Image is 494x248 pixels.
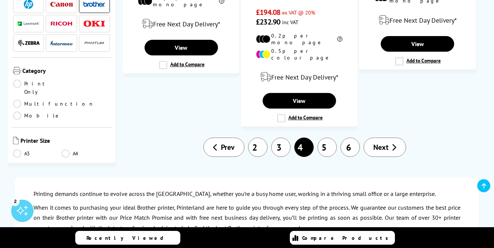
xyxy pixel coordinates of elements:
[13,149,61,158] a: A3
[256,32,342,46] li: 0.2p per mono page
[50,22,73,26] img: Ricoh
[86,235,171,241] span: Recently Viewed
[13,67,20,74] img: Category
[364,138,406,157] a: Next
[282,19,298,26] span: inc VAT
[83,20,105,27] img: OKI
[282,9,315,16] span: ex VAT @ 20%
[34,189,460,199] p: Printing demands continue to evolve across the [GEOGRAPHIC_DATA], whether you’re a busy home user...
[203,138,244,157] a: Prev
[245,67,353,87] div: modal_delivery
[18,22,40,26] img: Lexmark
[13,80,61,96] a: Print Only
[373,142,389,152] span: Next
[363,10,471,30] div: modal_delivery
[83,38,105,48] a: Pantum
[341,138,360,157] a: 6
[271,138,291,157] a: 3
[50,19,73,28] a: Ricoh
[83,39,105,48] img: Pantum
[34,203,460,233] p: When it comes to purchasing your ideal Brother printer, Printerland are here to guide you through...
[75,231,180,245] a: Recently Viewed
[13,112,61,120] a: Mobile
[18,19,40,28] a: Lexmark
[61,149,110,158] a: A4
[13,100,94,108] a: Multifunction
[22,67,110,76] span: Category
[221,142,235,152] span: Prev
[248,138,267,157] a: 2
[127,13,235,34] div: modal_delivery
[263,93,336,109] a: View
[290,231,395,245] a: Compare Products
[83,19,105,28] a: OKI
[317,138,337,157] a: 5
[18,38,40,48] a: Zebra
[50,38,73,48] a: Intermec
[256,17,280,27] span: £232.90
[20,137,110,146] span: Printer Size
[381,36,454,52] a: View
[50,41,73,46] img: Intermec
[18,39,40,47] img: Zebra
[13,137,19,144] img: Printer Size
[395,57,441,65] label: Add to Compare
[302,235,392,241] span: Compare Products
[159,61,205,69] label: Add to Compare
[256,48,342,61] li: 0.5p per colour page
[50,2,73,7] img: Canon
[83,1,105,7] img: Brother
[11,197,19,205] div: 2
[145,40,218,55] a: View
[277,114,323,122] label: Add to Compare
[256,7,280,17] span: £194.08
